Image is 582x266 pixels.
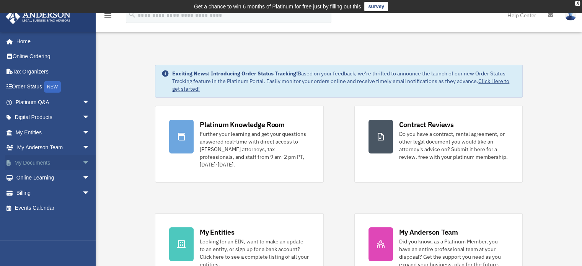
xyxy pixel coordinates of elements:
span: arrow_drop_down [82,110,98,126]
div: Further your learning and get your questions answered real-time with direct access to [PERSON_NAM... [200,130,309,168]
img: User Pic [565,10,576,21]
div: Get a chance to win 6 months of Platinum for free just by filling out this [194,2,361,11]
a: Click Here to get started! [172,78,509,92]
div: My Anderson Team [399,227,458,237]
div: Platinum Knowledge Room [200,120,285,129]
span: arrow_drop_down [82,140,98,156]
div: Contract Reviews [399,120,454,129]
a: menu [103,13,112,20]
a: Platinum Q&Aarrow_drop_down [5,95,101,110]
img: Anderson Advisors Platinum Portal [3,9,73,24]
div: Do you have a contract, rental agreement, or other legal document you would like an attorney's ad... [399,130,509,161]
div: NEW [44,81,61,93]
a: Online Ordering [5,49,101,64]
a: Online Learningarrow_drop_down [5,170,101,186]
span: arrow_drop_down [82,185,98,201]
a: My Entitiesarrow_drop_down [5,125,101,140]
a: Contract Reviews Do you have a contract, rental agreement, or other legal document you would like... [354,106,523,183]
a: survey [364,2,388,11]
a: Digital Productsarrow_drop_down [5,110,101,125]
strong: Exciting News: Introducing Order Status Tracking! [172,70,298,77]
a: Home [5,34,98,49]
i: search [128,10,136,19]
span: arrow_drop_down [82,170,98,186]
a: Billingarrow_drop_down [5,185,101,201]
span: arrow_drop_down [82,95,98,110]
a: My Anderson Teamarrow_drop_down [5,140,101,155]
a: Order StatusNEW [5,79,101,95]
div: Based on your feedback, we're thrilled to announce the launch of our new Order Status Tracking fe... [172,70,516,93]
span: arrow_drop_down [82,125,98,140]
div: close [575,1,580,6]
div: My Entities [200,227,234,237]
a: Events Calendar [5,201,101,216]
i: menu [103,11,112,20]
a: Tax Organizers [5,64,101,79]
a: Platinum Knowledge Room Further your learning and get your questions answered real-time with dire... [155,106,323,183]
a: My Documentsarrow_drop_down [5,155,101,170]
span: arrow_drop_down [82,155,98,171]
